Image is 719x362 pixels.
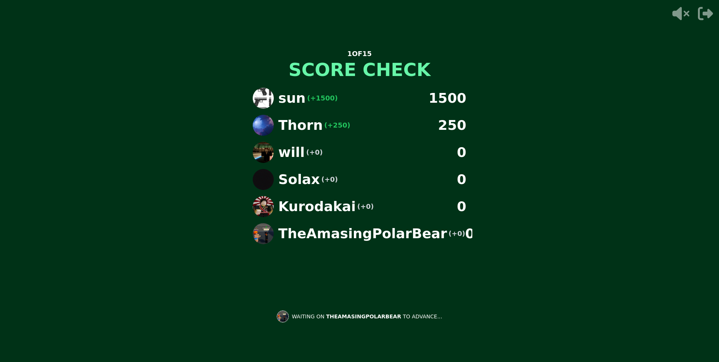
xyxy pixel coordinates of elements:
[306,147,323,158] p: (+0)
[288,61,431,79] h1: SCORE CHECK
[357,201,374,212] p: (+0)
[326,313,401,319] span: THEAMASINGPOLARBEAR
[278,226,447,241] p: TheAmasingPolarBear
[278,199,356,214] p: Kurodakai
[292,313,442,320] p: WAITING ON TO ADVANCE...
[322,174,338,185] p: (+0)
[429,91,466,106] p: 1500
[449,228,465,239] p: (+0)
[438,118,466,133] p: 250
[457,172,466,187] p: 0
[253,115,274,136] img: player avatar
[253,88,274,109] img: player avatar
[253,169,274,190] img: player avatar
[347,49,372,59] p: 1 OF 15
[278,91,306,106] p: sun
[278,145,305,160] p: will
[253,196,274,217] img: player avatar
[278,118,323,133] p: Thorn
[307,93,338,103] p: (+1500)
[457,199,466,214] p: 0
[277,310,289,322] img: Waiting
[465,226,475,241] p: 0
[324,120,350,131] p: (+250)
[253,142,274,163] img: player avatar
[253,223,274,244] img: player avatar
[457,145,466,160] p: 0
[278,172,320,187] p: Solax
